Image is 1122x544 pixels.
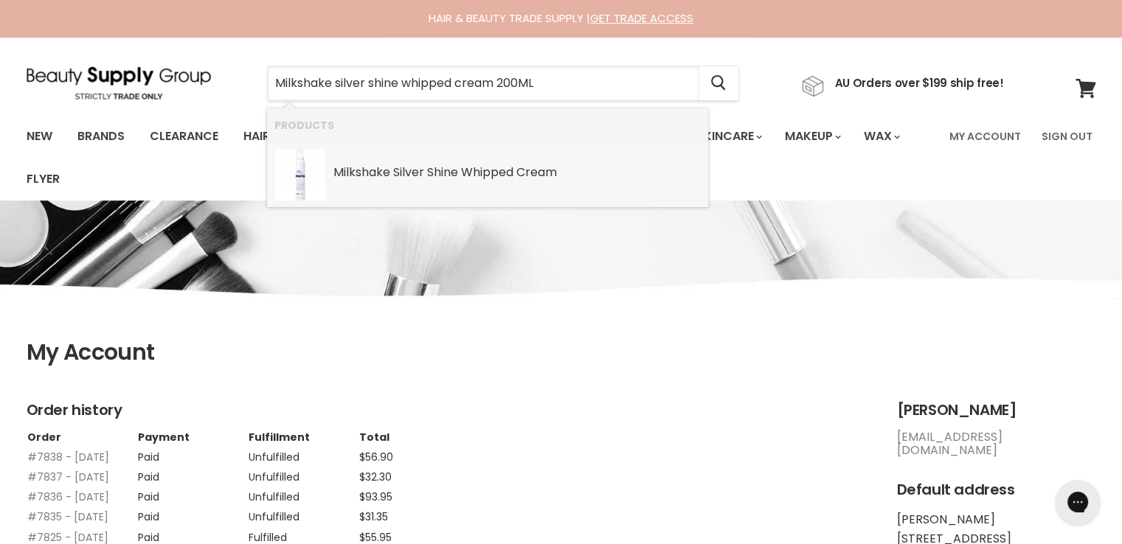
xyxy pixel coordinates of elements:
[248,503,359,523] td: Unfulfilled
[1033,121,1101,152] a: Sign Out
[27,450,109,464] a: #7838 - [DATE]
[853,121,909,152] a: Wax
[774,121,850,152] a: Makeup
[461,164,513,181] b: Whipped
[897,481,1096,498] h2: Default address
[27,402,868,419] h2: Order history
[15,115,941,200] ul: Main menu
[137,524,248,544] td: Paid
[516,164,557,181] b: Cream
[248,484,359,503] td: Unfulfilled
[393,164,424,181] b: Silver
[137,503,248,523] td: Paid
[685,121,771,152] a: Skincare
[941,121,1030,152] a: My Account
[139,121,229,152] a: Clearance
[274,149,326,200] img: media_d256463f-37aa-4d73-834f-e286f9b4bc95.webp
[8,115,1115,200] nav: Main
[359,509,388,524] span: $31.35
[359,489,392,504] span: $93.95
[15,164,71,195] a: Flyer
[248,464,359,484] td: Unfulfilled
[248,430,359,444] th: Fulfillment
[359,430,469,444] th: Total
[897,513,1096,526] li: [PERSON_NAME]
[27,430,137,444] th: Order
[137,484,248,503] td: Paid
[27,509,108,524] a: #7835 - [DATE]
[359,470,392,484] span: $32.30
[267,66,739,101] form: Product
[27,489,109,504] a: #7836 - [DATE]
[268,66,699,100] input: Search
[248,524,359,544] td: Fulfilled
[15,121,63,152] a: New
[359,450,393,464] span: $56.90
[333,164,390,181] b: Milkshake
[897,428,1002,458] a: [EMAIL_ADDRESS][DOMAIN_NAME]
[27,340,1096,366] h1: My Account
[267,142,708,207] li: Products: Milkshake Silver Shine Whipped Cream
[8,11,1115,26] div: HAIR & BEAUTY TRADE SUPPLY |
[427,164,458,181] b: Shine
[1048,475,1107,529] iframe: Gorgias live chat messenger
[897,402,1096,419] h2: [PERSON_NAME]
[232,121,318,152] a: Haircare
[66,121,136,152] a: Brands
[137,464,248,484] td: Paid
[248,444,359,464] td: Unfulfilled
[590,10,693,26] a: GET TRADE ACCESS
[267,108,708,142] li: Products
[137,430,248,444] th: Payment
[137,444,248,464] td: Paid
[699,66,738,100] button: Search
[27,470,109,484] a: #7837 - [DATE]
